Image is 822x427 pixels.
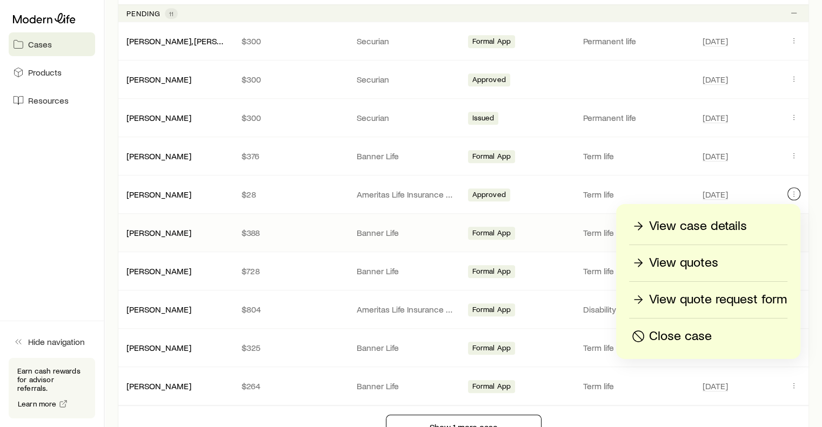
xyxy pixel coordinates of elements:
p: $264 [242,381,339,391]
a: [PERSON_NAME] [126,266,191,276]
p: Banner Life [357,342,455,353]
span: [DATE] [703,74,728,85]
a: Products [9,60,95,84]
span: Formal App [472,37,511,48]
div: [PERSON_NAME] [126,151,191,162]
p: View quote request form [649,291,787,308]
div: [PERSON_NAME] [126,227,191,239]
span: Resources [28,95,69,106]
button: Hide navigation [9,330,95,354]
a: [PERSON_NAME] [126,74,191,84]
p: Permanent life [583,112,690,123]
a: [PERSON_NAME] [126,381,191,391]
p: Term life [583,151,690,161]
p: $300 [242,36,339,46]
p: $376 [242,151,339,161]
span: Approved [472,75,506,86]
span: [DATE] [703,151,728,161]
p: Term life [583,227,690,238]
div: [PERSON_NAME] [126,112,191,124]
p: Close case [649,328,712,345]
div: [PERSON_NAME] [126,189,191,200]
span: Approved [472,190,506,201]
span: Formal App [472,152,511,163]
p: Banner Life [357,151,455,161]
a: [PERSON_NAME] [126,189,191,199]
a: View quotes [629,254,787,273]
p: Securian [357,74,455,85]
span: [DATE] [703,112,728,123]
a: [PERSON_NAME], [PERSON_NAME] [126,36,259,46]
p: Banner Life [357,266,455,276]
p: Banner Life [357,227,455,238]
a: [PERSON_NAME] [126,304,191,314]
span: Cases [28,39,52,50]
p: Ameritas Life Insurance Corp. (Ameritas) [357,189,455,200]
p: View case details [649,218,747,235]
p: Permanent life [583,36,690,46]
p: $388 [242,227,339,238]
a: [PERSON_NAME] [126,227,191,238]
p: $28 [242,189,339,200]
p: Term life [583,266,690,276]
p: Disability [583,304,690,315]
a: View quote request form [629,290,787,309]
p: $300 [242,74,339,85]
a: View case details [629,217,787,236]
div: [PERSON_NAME] [126,74,191,85]
span: [DATE] [703,189,728,200]
p: Banner Life [357,381,455,391]
a: [PERSON_NAME] [126,112,191,123]
span: [DATE] [703,381,728,391]
div: Earn cash rewards for advisor referrals.Learn more [9,358,95,418]
p: View quotes [649,254,718,272]
p: Term life [583,342,690,353]
p: Term life [583,189,690,200]
p: Ameritas Life Insurance Corp. (Ameritas) [357,304,455,315]
p: $728 [242,266,339,276]
span: Formal App [472,228,511,240]
span: Products [28,67,62,78]
p: $804 [242,304,339,315]
a: [PERSON_NAME] [126,151,191,161]
button: Close case [629,327,787,346]
p: Securian [357,36,455,46]
div: [PERSON_NAME] [126,342,191,354]
div: [PERSON_NAME] [126,304,191,315]
p: $325 [242,342,339,353]
span: Learn more [18,400,57,408]
p: Securian [357,112,455,123]
span: Formal App [472,305,511,316]
span: 11 [169,9,173,18]
span: Hide navigation [28,336,85,347]
div: [PERSON_NAME] [126,381,191,392]
div: [PERSON_NAME], [PERSON_NAME] [126,36,224,47]
a: Resources [9,89,95,112]
p: Term life [583,381,690,391]
span: [DATE] [703,36,728,46]
span: Issued [472,113,494,125]
p: $300 [242,112,339,123]
a: [PERSON_NAME] [126,342,191,353]
span: Formal App [472,343,511,355]
span: Formal App [472,382,511,393]
a: Cases [9,32,95,56]
div: [PERSON_NAME] [126,266,191,277]
p: Earn cash rewards for advisor referrals. [17,367,86,392]
span: Formal App [472,267,511,278]
p: Pending [126,9,161,18]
